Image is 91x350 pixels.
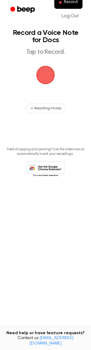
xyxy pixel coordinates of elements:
[25,104,66,113] button: Recording History
[34,106,62,111] span: Recording History
[6,4,40,16] a: Beep
[11,29,80,44] h1: Record a Voice Note for Docs
[5,147,86,156] p: Tired of copying and pasting? Use the extension to automatically insert your recordings.
[11,49,80,56] p: Tap to Record.
[4,336,87,346] span: Contact us
[56,9,85,23] a: Log Out
[36,66,55,84] img: Beep Logo
[29,336,73,346] a: [EMAIL_ADDRESS][DOMAIN_NAME]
